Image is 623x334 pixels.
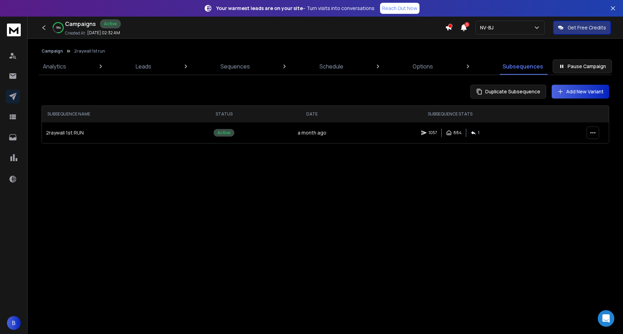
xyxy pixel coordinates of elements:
td: a month ago [263,122,361,143]
p: Schedule [319,62,343,71]
th: SUBSEQUENCE STATS [361,106,539,122]
p: 2raywall 1st run [74,48,105,54]
p: 884 [453,130,462,136]
a: Schedule [315,58,347,75]
p: 1057 [428,130,437,136]
div: Active [214,129,234,137]
button: Get Free Credits [553,21,611,35]
a: Reach Out Now [380,3,419,14]
p: Get Free Credits [568,24,606,31]
a: Sequences [216,58,254,75]
th: DATE [263,106,361,122]
p: Analytics [43,62,66,71]
p: Reach Out Now [382,5,417,12]
button: B [7,316,21,330]
p: 78 % [56,26,61,30]
h1: Campaigns [65,20,96,28]
strong: Your warmest leads are on your site [216,5,303,11]
p: 1 [478,130,479,136]
a: Leads [132,58,155,75]
p: Created At: [65,30,86,36]
div: Open Intercom Messenger [598,310,614,327]
p: NV-BJ [480,24,496,31]
a: Subsequences [498,58,547,75]
p: – Turn visits into conversations [216,5,374,12]
th: SUBSEQUENCE NAME [42,106,186,122]
a: Analytics [39,58,70,75]
p: [DATE] 02:32 AM [87,30,120,36]
span: 1 [464,22,469,27]
p: Options [413,62,433,71]
p: Subsequences [503,62,543,71]
div: Active [100,19,121,28]
button: Pause Campaign [553,59,612,73]
a: Options [408,58,437,75]
td: 2raywall 1st RUN [42,122,186,143]
button: Add New Variant [552,85,609,99]
p: Leads [136,62,151,71]
img: logo [7,24,21,36]
th: STATUS [186,106,263,122]
p: Sequences [220,62,250,71]
button: Campaign [42,48,63,54]
button: Duplicate Subsequence [470,85,546,99]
